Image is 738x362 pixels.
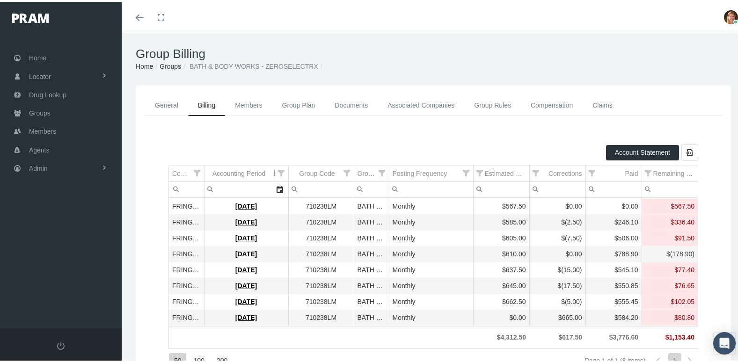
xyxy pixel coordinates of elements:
[477,216,526,225] div: $585.00
[389,261,473,276] td: Monthly
[358,167,378,176] div: Group Name
[169,213,204,229] td: FRINGE INSURANCE BENEFITS
[606,143,679,159] div: Account Statement
[288,245,354,261] td: 710238LM
[533,264,582,273] div: $(15.00)
[169,164,204,180] td: Column Company Name
[288,180,354,196] td: Filter cell
[645,216,695,225] div: $336.40
[473,164,529,180] td: Column Estimated Premium Due
[477,248,526,257] div: $610.00
[645,168,652,174] span: Show filter options for column 'Remaining Balance'
[212,167,266,176] div: Accounting Period
[477,264,526,273] div: $637.50
[533,200,582,209] div: $0.00
[589,296,638,304] div: $555.45
[530,180,585,195] input: Filter cell
[235,296,257,304] a: [DATE]
[235,264,257,272] a: [DATE]
[653,167,695,176] div: Remaining Balance
[642,164,698,180] td: Column Remaining Balance
[589,280,638,289] div: $550.85
[529,180,585,196] td: Filter cell
[645,232,695,241] div: $91.50
[288,197,354,213] td: 710238LM
[288,229,354,245] td: 710238LM
[379,168,386,174] span: Show filter options for column 'Group Name'
[533,280,582,289] div: $(17.50)
[325,93,378,114] a: Documents
[354,308,389,324] td: BATH & BODY WORKS - ZEROSELECTRX
[278,168,285,174] span: Show filter options for column 'Accounting Period'
[169,197,204,213] td: FRINGE INSURANCE BENEFITS
[204,164,288,180] td: Column Accounting Period
[389,276,473,292] td: Monthly
[645,296,695,304] div: $102.05
[473,180,529,196] td: Filter cell
[169,308,204,324] td: FRINGE INSURANCE BENEFITS
[724,8,738,22] img: S_Profile_Picture_3.jpg
[12,12,49,21] img: PRAM_20_x_78.png
[29,139,50,157] span: Agents
[625,167,638,176] div: Paid
[29,47,46,65] span: Home
[169,261,204,276] td: FRINGE INSURANCE BENEFITS
[533,311,582,320] div: $665.00
[589,248,638,257] div: $788.90
[615,147,670,154] span: Account Statement
[272,93,325,114] a: Group Plan
[645,331,694,340] div: $1,153.40
[235,217,257,224] a: [DATE]
[190,61,318,68] span: BATH & BODY WORKS - ZEROSELECTRX
[533,331,582,340] div: $617.50
[235,232,257,240] a: [DATE]
[354,245,389,261] td: BATH & BODY WORKS - ZEROSELECTRX
[145,93,188,114] a: General
[477,311,526,320] div: $0.00
[288,164,354,180] td: Column Group Code
[235,201,257,208] a: [DATE]
[344,168,351,174] span: Show filter options for column 'Group Code'
[389,197,473,213] td: Monthly
[169,229,204,245] td: FRINGE INSURANCE BENEFITS
[533,232,582,241] div: $(7.50)
[136,61,153,68] a: Home
[389,245,473,261] td: Monthly
[533,216,582,225] div: $(2.50)
[169,292,204,308] td: FRINGE INSURANCE BENEFITS
[393,167,447,176] div: Posting Frequency
[645,248,695,257] div: $(178.90)
[589,264,638,273] div: $545.10
[529,164,585,180] td: Column Corrections
[589,216,638,225] div: $246.10
[389,229,473,245] td: Monthly
[586,180,642,195] input: Filter cell
[299,167,335,176] div: Group Code
[585,164,642,180] td: Column Paid
[235,312,257,319] a: [DATE]
[642,180,698,195] input: Filter cell
[477,168,483,174] span: Show filter options for column 'Estimated Premium Due'
[645,311,695,320] div: $80.80
[235,248,257,256] a: [DATE]
[533,248,582,257] div: $0.00
[354,213,389,229] td: BATH & BODY WORKS - ZEROSELECTRX
[169,180,204,195] input: Filter cell
[583,93,622,114] a: Claims
[205,180,272,195] input: Filter cell
[645,264,695,273] div: $77.40
[389,180,473,195] input: Filter cell
[477,232,526,241] div: $605.00
[389,213,473,229] td: Monthly
[645,200,695,209] div: $567.50
[681,142,698,159] div: Export all data to Excel
[645,280,695,289] div: $76.65
[288,261,354,276] td: 710238LM
[474,180,529,195] input: Filter cell
[29,102,51,120] span: Groups
[589,168,596,174] span: Show filter options for column 'Paid'
[389,164,473,180] td: Column Posting Frequency
[169,245,204,261] td: FRINGE INSURANCE BENEFITS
